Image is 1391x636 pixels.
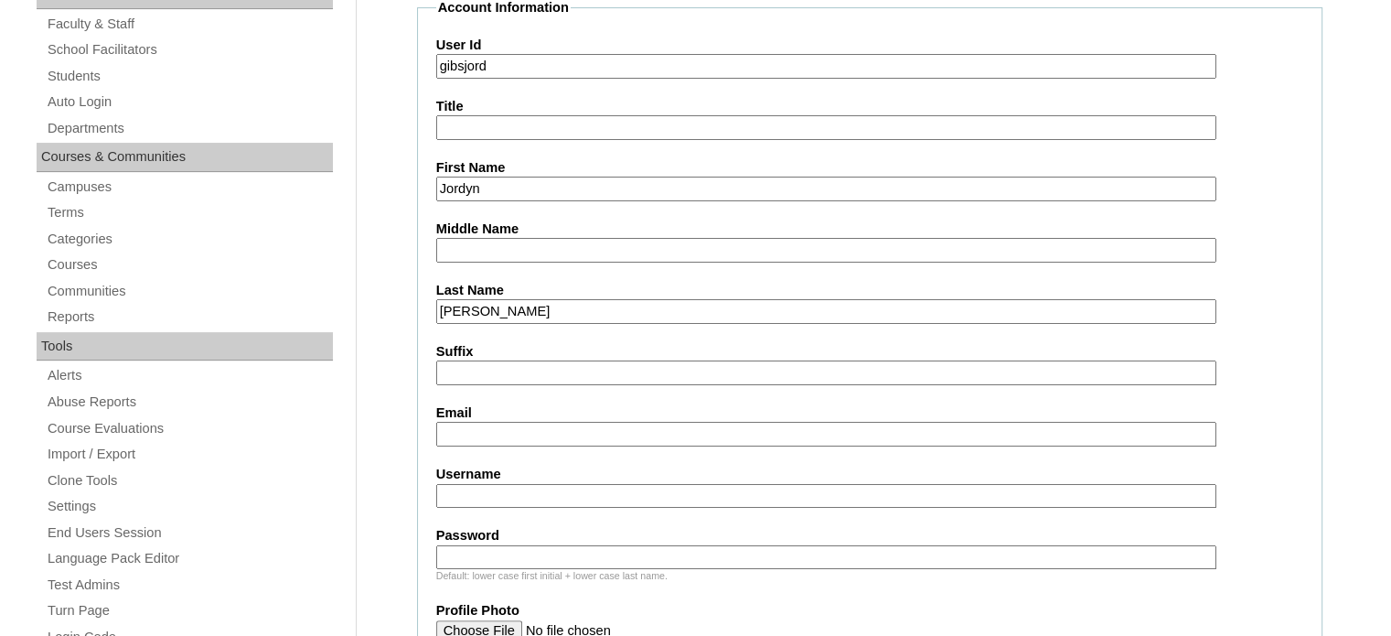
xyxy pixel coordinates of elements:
a: Courses [46,253,333,276]
label: Email [436,404,1303,423]
label: Last Name [436,281,1303,300]
a: Course Evaluations [46,417,333,440]
div: Courses & Communities [37,143,333,172]
label: First Name [436,158,1303,178]
div: Default: lower case first initial + lower case last name. [436,569,1303,583]
a: Communities [46,280,333,303]
label: Suffix [436,342,1303,361]
div: Tools [37,332,333,361]
label: Username [436,465,1303,484]
a: Test Admins [46,574,333,597]
a: School Facilitators [46,38,333,61]
a: Faculty & Staff [46,13,333,36]
label: User Id [436,36,1303,55]
a: Turn Page [46,599,333,622]
a: Import / Export [46,443,333,466]
a: Settings [46,495,333,518]
a: Clone Tools [46,469,333,492]
a: Auto Login [46,91,333,113]
label: Password [436,526,1303,545]
a: Alerts [46,364,333,387]
a: Categories [46,228,333,251]
label: Middle Name [436,220,1303,239]
a: Reports [46,306,333,329]
a: Terms [46,201,333,224]
a: Language Pack Editor [46,547,333,570]
label: Profile Photo [436,601,1303,620]
a: Abuse Reports [46,391,333,414]
a: Students [46,65,333,88]
a: Departments [46,117,333,140]
a: End Users Session [46,522,333,544]
label: Title [436,97,1303,116]
a: Campuses [46,176,333,199]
